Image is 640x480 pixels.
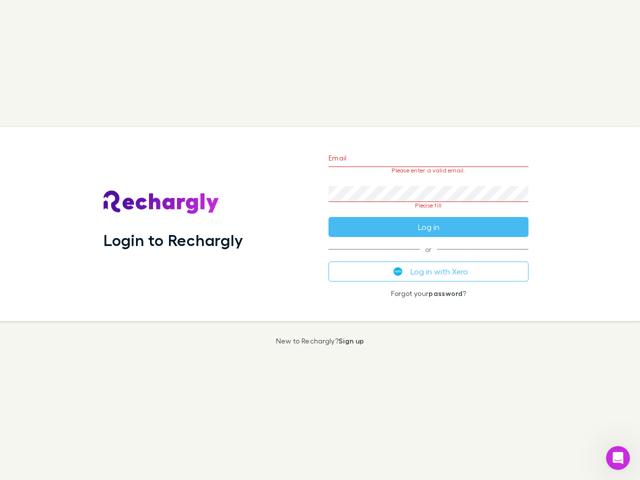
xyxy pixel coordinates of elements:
[606,446,630,470] iframe: Intercom live chat
[103,230,243,249] h1: Login to Rechargly
[428,289,462,297] a: password
[328,217,528,237] button: Log in
[328,261,528,281] button: Log in with Xero
[328,167,528,174] p: Please enter a valid email.
[328,249,528,249] span: or
[328,202,528,209] p: Please fill
[276,337,364,345] p: New to Rechargly?
[393,267,402,276] img: Xero's logo
[338,336,364,345] a: Sign up
[328,289,528,297] p: Forgot your ?
[103,190,219,214] img: Rechargly's Logo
